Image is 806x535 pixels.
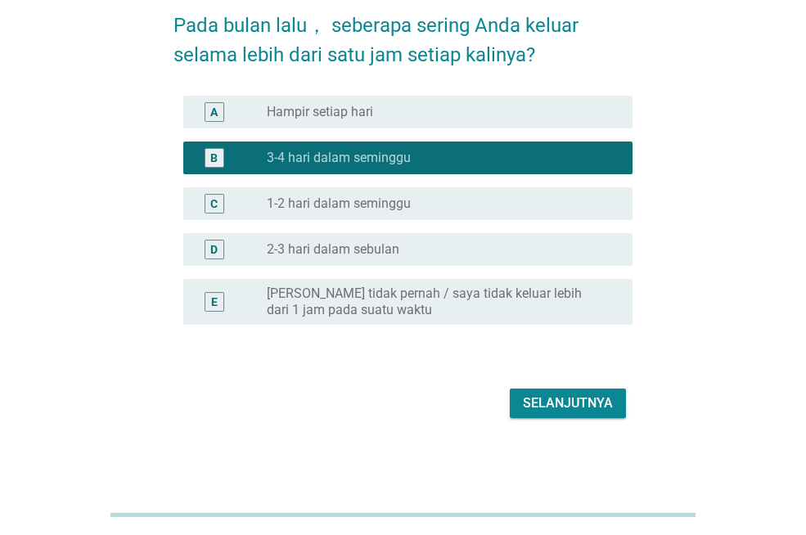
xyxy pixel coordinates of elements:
[210,195,218,212] div: C
[510,389,626,418] button: Selanjutnya
[267,196,411,212] label: 1-2 hari dalam seminggu
[210,241,218,258] div: D
[523,393,613,413] div: Selanjutnya
[267,241,399,258] label: 2-3 hari dalam sebulan
[210,103,218,120] div: A
[210,149,218,166] div: B
[267,285,606,318] label: [PERSON_NAME] tidak pernah / saya tidak keluar lebih dari 1 jam pada suatu waktu
[267,150,411,166] label: 3-4 hari dalam seminggu
[211,293,218,310] div: E
[267,104,373,120] label: Hampir setiap hari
